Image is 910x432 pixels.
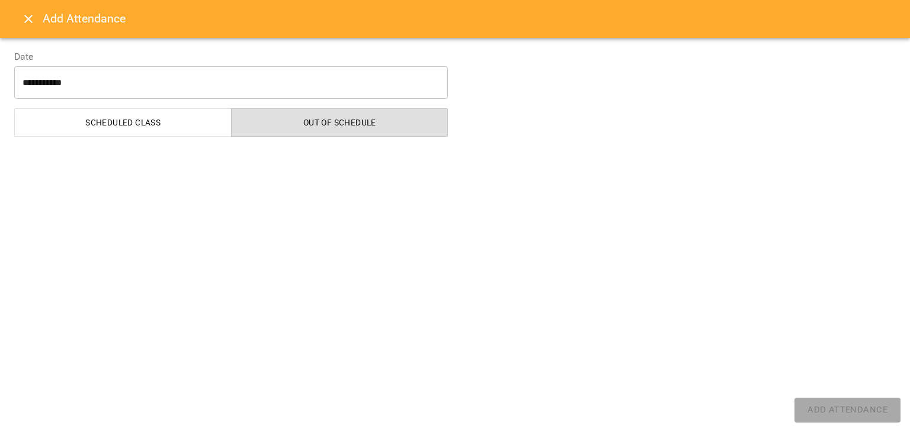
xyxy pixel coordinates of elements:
[14,108,232,137] button: Scheduled class
[22,115,225,130] span: Scheduled class
[14,52,448,62] label: Date
[239,115,441,130] span: Out of Schedule
[14,5,43,33] button: Close
[43,9,896,28] h6: Add Attendance
[231,108,448,137] button: Out of Schedule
